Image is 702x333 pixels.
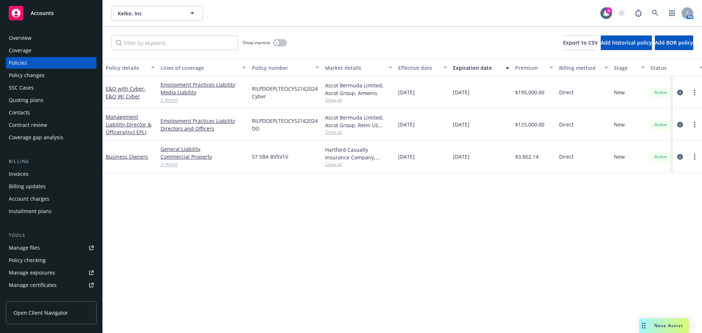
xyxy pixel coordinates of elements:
[648,6,663,20] a: Search
[106,153,148,160] a: Business Owners
[161,117,246,125] a: Employment Practices Liability
[6,82,97,94] a: SSC Cases
[9,45,31,56] div: Coverage
[158,59,249,76] button: Lines of coverage
[322,59,395,76] button: Market details
[398,153,415,160] span: [DATE]
[6,57,97,69] a: Policies
[325,146,392,161] div: Hartford Casualty Insurance Company, Hartford Insurance Group
[6,232,97,239] div: Tools
[6,193,97,205] a: Account charges
[161,96,246,104] a: 2 more
[161,64,238,72] div: Lines of coverage
[112,35,238,50] input: Filter by keyword...
[450,59,512,76] button: Expiration date
[563,35,598,50] button: Export to CSV
[106,113,151,136] a: Management Liability
[453,64,501,72] div: Expiration date
[650,64,695,72] div: Status
[676,152,684,161] a: circleInformation
[106,64,147,72] div: Policy details
[325,97,392,103] span: Show all
[9,254,46,266] div: Policy checking
[9,193,49,205] div: Account charges
[9,205,52,217] div: Installment plans
[9,82,34,94] div: SSC Cases
[9,267,55,279] div: Manage exposures
[242,39,270,46] span: Show inactive
[605,7,612,14] div: 4
[118,10,181,17] span: Keiko, Inc
[112,6,203,20] button: Keiko, Inc
[14,309,68,317] span: Open Client Navigator
[6,181,97,192] a: Billing updates
[515,64,545,72] div: Premium
[676,120,684,129] a: circleInformation
[614,121,625,128] span: New
[559,153,574,160] span: Direct
[690,120,699,129] a: more
[9,107,30,118] div: Contacts
[690,88,699,97] a: more
[252,153,288,160] span: 57 SBA BV5V1V
[512,59,556,76] button: Premium
[398,88,415,96] span: [DATE]
[601,39,652,46] span: Add historical policy
[9,69,45,81] div: Policy changes
[453,88,469,96] span: [DATE]
[639,318,648,333] div: Drag to move
[161,160,246,168] a: 2 more
[6,132,97,143] a: Coverage gap analysis
[252,117,319,132] span: RILPDOEPLTEOCY52162024 DO
[6,254,97,266] a: Policy checking
[639,318,689,333] button: Nova Assist
[6,94,97,106] a: Quoting plans
[6,107,97,118] a: Contacts
[6,3,97,23] a: Accounts
[654,322,683,329] span: Nova Assist
[161,125,246,132] a: Directors and Officers
[325,82,392,97] div: Ascot Bermuda Limited, Ascot Group, Amwins
[6,267,97,279] a: Manage exposures
[9,168,29,180] div: Invoices
[106,85,146,100] span: - E&O W/ Cyber
[9,279,57,291] div: Manage certificates
[398,64,439,72] div: Effective date
[6,279,97,291] a: Manage certificates
[453,121,469,128] span: [DATE]
[631,6,646,20] a: Report a Bug
[6,205,97,217] a: Installment plans
[556,59,611,76] button: Billing method
[6,69,97,81] a: Policy changes
[601,35,652,50] button: Add historical policy
[453,153,469,160] span: [DATE]
[515,121,544,128] span: $125,000.00
[614,64,637,72] div: Stage
[614,88,625,96] span: New
[398,121,415,128] span: [DATE]
[563,39,598,46] span: Export to CSV
[6,158,97,165] div: Billing
[6,168,97,180] a: Invoices
[611,59,648,76] button: Stage
[9,119,47,131] div: Contract review
[614,6,629,20] a: Start snowing
[9,242,40,254] div: Manage files
[161,153,246,160] a: Commercial Property
[653,89,668,96] span: Active
[559,88,574,96] span: Direct
[655,35,693,50] button: Add BOR policy
[6,45,97,56] a: Coverage
[676,88,684,97] a: circleInformation
[325,64,384,72] div: Market details
[690,152,699,161] a: more
[9,57,27,69] div: Policies
[665,6,679,20] a: Switch app
[325,114,392,129] div: Ascot Bermuda Limited, Ascot Group, Relm US Insurance Solutions, Amwins
[31,10,54,16] span: Accounts
[6,119,97,131] a: Contract review
[252,85,319,100] span: RILPDOEPLTEOCY52162024 Cyber
[515,88,544,96] span: $195,000.00
[559,121,574,128] span: Direct
[103,59,158,76] button: Policy details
